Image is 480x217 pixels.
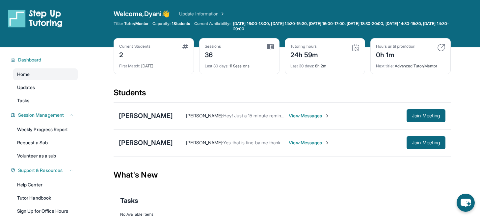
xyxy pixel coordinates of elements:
[15,112,74,118] button: Session Management
[124,21,148,26] span: Tutor/Mentor
[17,84,35,91] span: Updates
[219,11,225,17] img: Chevron Right
[152,21,171,26] span: Capacity:
[13,137,78,149] a: Request a Sub
[13,179,78,191] a: Help Center
[179,11,225,17] a: Update Information
[13,82,78,93] a: Updates
[15,167,74,174] button: Support & Resources
[18,112,64,118] span: Session Management
[119,44,150,49] div: Current Students
[13,95,78,107] a: Tasks
[407,109,445,122] button: Join Meeting
[13,192,78,204] a: Tutor Handbook
[205,60,274,69] div: 11 Sessions
[205,49,221,60] div: 36
[119,138,173,147] div: [PERSON_NAME]
[13,124,78,135] a: Weekly Progress Report
[119,111,173,120] div: [PERSON_NAME]
[352,44,360,52] img: card
[232,21,451,32] a: [DATE] 16:00-18:00, [DATE] 14:30-15:30, [DATE] 16:00-17:00, [DATE] 18:30-20:00, [DATE] 14:30-15:3...
[205,44,221,49] div: Sessions
[290,60,360,69] div: 8h 2m
[13,205,78,217] a: Sign Up for Office Hours
[325,140,330,145] img: Chevron-Right
[407,136,445,149] button: Join Meeting
[290,44,318,49] div: Tutoring hours
[114,87,451,102] div: Students
[205,63,228,68] span: Last 30 days :
[114,21,123,26] span: Title:
[376,44,415,49] div: Hours until promotion
[267,44,274,50] img: card
[223,140,289,145] span: Yes that is fine by me thank you
[412,141,440,145] span: Join Meeting
[119,49,150,60] div: 2
[186,140,223,145] span: [PERSON_NAME] :
[412,114,440,118] span: Join Meeting
[119,63,140,68] span: First Match :
[290,49,318,60] div: 24h 59m
[376,63,394,68] span: Next title :
[120,196,138,205] span: Tasks
[119,60,188,69] div: [DATE]
[114,9,170,18] span: Welcome, Dyani 👋
[376,49,415,60] div: 0h 1m
[376,60,445,69] div: Advanced Tutor/Mentor
[114,160,451,189] div: What's New
[223,113,361,118] span: Hey! Just a 15 minute reminder before our session [DATE] at 5pm!
[13,68,78,80] a: Home
[17,97,29,104] span: Tasks
[8,9,63,28] img: logo
[18,167,63,174] span: Support & Resources
[289,139,330,146] span: View Messages
[194,21,230,32] span: Current Availability:
[186,113,223,118] span: [PERSON_NAME] :
[13,150,78,162] a: Volunteer as a sub
[120,212,444,217] div: No Available Items
[233,21,449,32] span: [DATE] 16:00-18:00, [DATE] 14:30-15:30, [DATE] 16:00-17:00, [DATE] 18:30-20:00, [DATE] 14:30-15:3...
[182,44,188,49] img: card
[172,21,190,26] span: 1 Students
[18,57,41,63] span: Dashboard
[437,44,445,52] img: card
[457,194,475,212] button: chat-button
[17,71,30,78] span: Home
[289,112,330,119] span: View Messages
[290,63,314,68] span: Last 30 days :
[325,113,330,118] img: Chevron-Right
[15,57,74,63] button: Dashboard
